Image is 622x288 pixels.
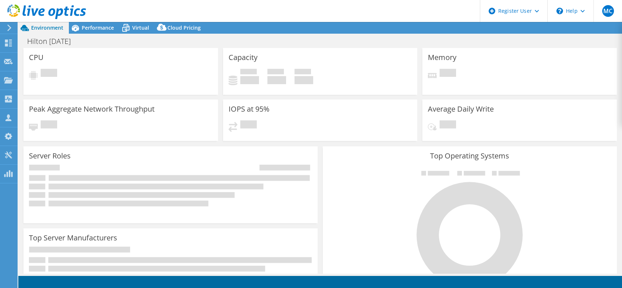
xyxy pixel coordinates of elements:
[240,69,257,76] span: Used
[29,53,44,61] h3: CPU
[29,105,155,113] h3: Peak Aggregate Network Throughput
[428,53,456,61] h3: Memory
[295,76,313,84] h4: 0 GiB
[440,69,456,79] span: Pending
[328,152,611,160] h3: Top Operating Systems
[31,24,63,31] span: Environment
[428,105,494,113] h3: Average Daily Write
[229,105,270,113] h3: IOPS at 95%
[29,234,117,242] h3: Top Server Manufacturers
[24,37,82,45] h1: Hilton [DATE]
[167,24,201,31] span: Cloud Pricing
[229,53,258,61] h3: Capacity
[556,8,563,14] svg: \n
[132,24,149,31] span: Virtual
[267,69,284,76] span: Free
[82,24,114,31] span: Performance
[602,5,614,17] span: MC
[41,120,57,130] span: Pending
[240,120,257,130] span: Pending
[295,69,311,76] span: Total
[267,76,286,84] h4: 0 GiB
[240,76,259,84] h4: 0 GiB
[29,152,71,160] h3: Server Roles
[440,120,456,130] span: Pending
[41,69,57,79] span: Pending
